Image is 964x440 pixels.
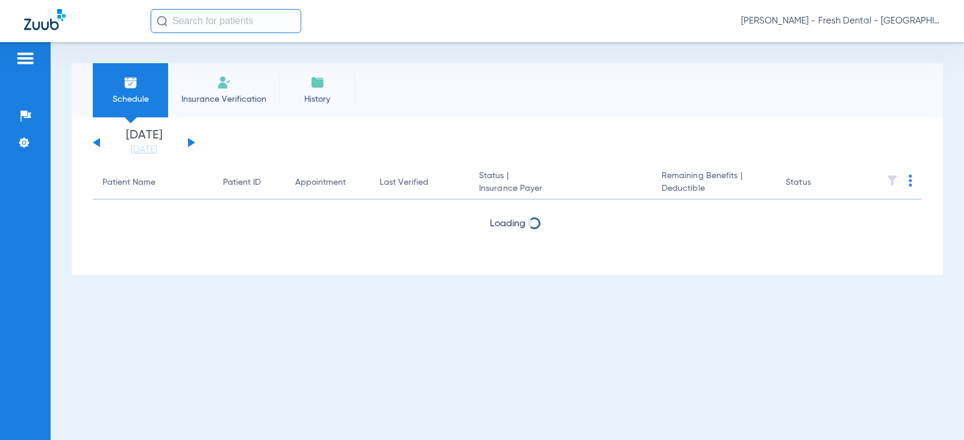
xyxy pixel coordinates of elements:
img: Manual Insurance Verification [217,75,231,90]
span: Deductible [662,182,766,195]
div: Patient Name [102,176,155,189]
img: hamburger-icon [16,51,35,66]
span: History [289,93,346,105]
th: Status [776,166,857,200]
div: Patient ID [223,176,276,189]
div: Last Verified [380,176,428,189]
span: Insurance Verification [177,93,271,105]
span: Insurance Payer [479,182,642,195]
a: [DATE] [108,144,180,156]
li: [DATE] [108,129,180,156]
img: Search Icon [157,16,167,26]
img: group-dot-blue.svg [909,175,912,187]
div: Appointment [295,176,360,189]
span: Loading [490,219,525,229]
img: filter.svg [886,175,898,187]
img: Zuub Logo [24,9,66,30]
img: History [310,75,325,90]
span: Schedule [102,93,159,105]
img: Schedule [124,75,138,90]
div: Last Verified [380,176,460,189]
th: Remaining Benefits | [652,166,776,200]
div: Patient Name [102,176,204,189]
div: Appointment [295,176,346,189]
th: Status | [469,166,652,200]
div: Patient ID [223,176,261,189]
input: Search for patients [151,9,301,33]
span: [PERSON_NAME] - Fresh Dental - [GEOGRAPHIC_DATA] | GDP [741,15,940,27]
